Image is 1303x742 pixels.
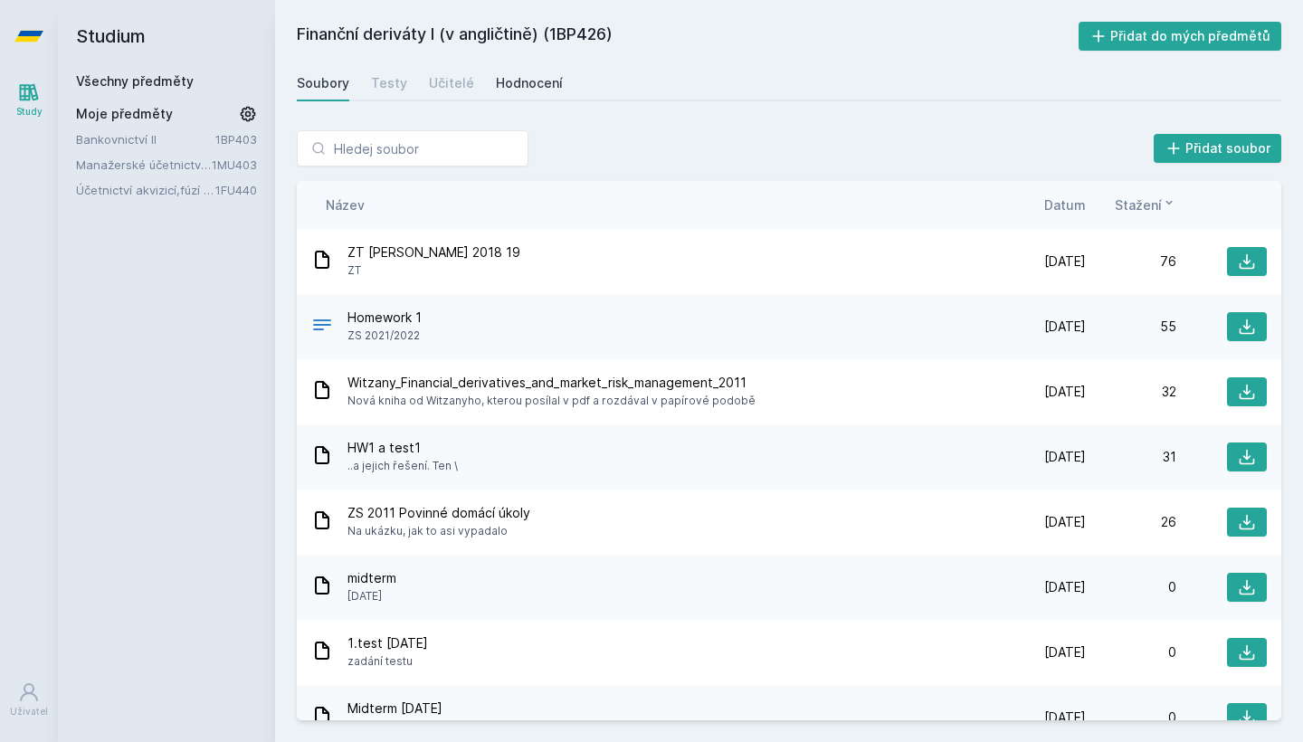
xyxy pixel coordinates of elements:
[76,73,194,89] a: Všechny předměty
[297,130,528,166] input: Hledej soubor
[347,587,396,605] span: [DATE]
[347,392,756,410] span: Nová kniha od Witzanyho, kterou posílal v pdf a rozdával v papírové podobě
[10,705,48,718] div: Uživatel
[1086,578,1176,596] div: 0
[347,504,530,522] span: ZS 2011 Povinné domácí úkoly
[1044,252,1086,271] span: [DATE]
[1086,383,1176,401] div: 32
[1086,252,1176,271] div: 76
[215,183,257,197] a: 1FU440
[1044,578,1086,596] span: [DATE]
[347,522,530,540] span: Na ukázku, jak to asi vypadalo
[76,156,212,174] a: Manažerské účetnictví II.
[297,65,349,101] a: Soubory
[347,243,520,262] span: ZT [PERSON_NAME] 2018 19
[347,374,756,392] span: Witzany_Financial_derivatives_and_market_risk_management_2011
[371,65,407,101] a: Testy
[1044,318,1086,336] span: [DATE]
[297,22,1079,51] h2: Finanční deriváty I (v angličtině) (1BP426)
[1044,383,1086,401] span: [DATE]
[1044,448,1086,466] span: [DATE]
[1044,513,1086,531] span: [DATE]
[4,72,54,128] a: Study
[1115,195,1162,214] span: Stažení
[347,262,520,280] span: ZT
[326,195,365,214] button: Název
[1115,195,1176,214] button: Stažení
[347,327,422,345] span: ZS 2021/2022
[347,439,458,457] span: HW1 a test1
[212,157,257,172] a: 1MU403
[347,699,447,718] span: Midterm [DATE]
[76,181,215,199] a: Účetnictví akvizicí,fúzí a jiných vlastn.transakcí-vyš.účet.
[1044,195,1086,214] button: Datum
[1086,709,1176,727] div: 0
[1086,448,1176,466] div: 31
[347,718,447,736] span: Midterm odfoteny.
[429,65,474,101] a: Učitelé
[347,652,428,671] span: zadání testu
[347,634,428,652] span: 1.test [DATE]
[496,74,563,92] div: Hodnocení
[76,130,215,148] a: Bankovnictví II
[371,74,407,92] div: Testy
[297,74,349,92] div: Soubory
[1086,643,1176,661] div: 0
[1044,709,1086,727] span: [DATE]
[16,105,43,119] div: Study
[1086,318,1176,336] div: 55
[347,457,458,475] span: ..a jejich řešení. Ten \
[4,672,54,728] a: Uživatel
[76,105,173,123] span: Moje předměty
[1154,134,1282,163] button: Přidat soubor
[1086,513,1176,531] div: 26
[347,309,422,327] span: Homework 1
[311,314,333,340] div: .PDF
[1079,22,1282,51] button: Přidat do mých předmětů
[215,132,257,147] a: 1BP403
[496,65,563,101] a: Hodnocení
[347,569,396,587] span: midterm
[1044,643,1086,661] span: [DATE]
[429,74,474,92] div: Učitelé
